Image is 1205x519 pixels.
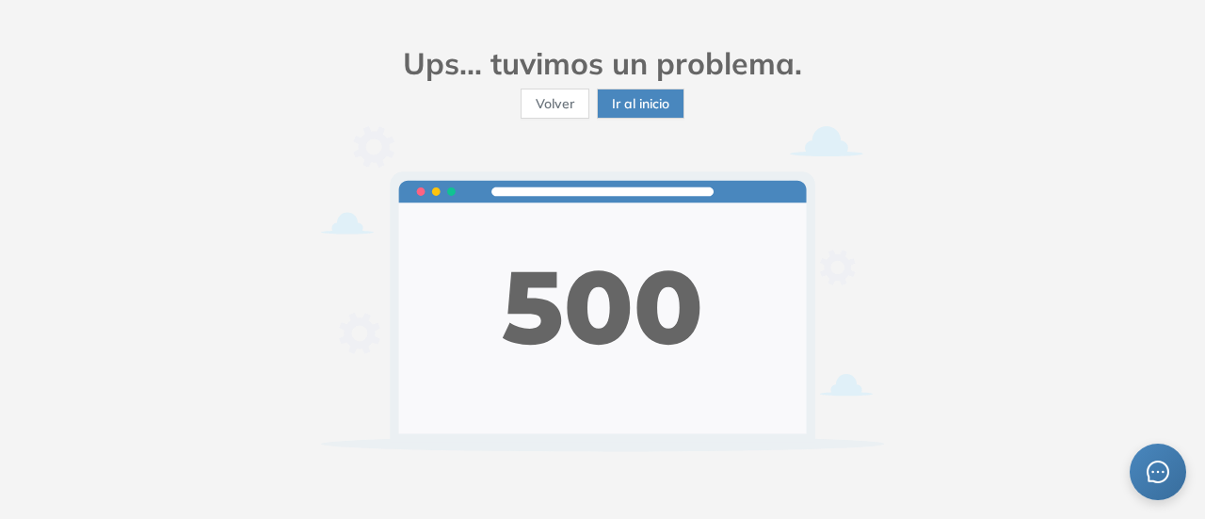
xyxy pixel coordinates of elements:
[1147,461,1169,483] span: message
[320,126,885,451] img: error
[612,93,669,114] span: Ir al inicio
[536,93,574,114] span: Volver
[597,89,684,119] button: Ir al inicio
[320,45,885,81] h2: Ups... tuvimos un problema.
[521,89,589,119] button: Volver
